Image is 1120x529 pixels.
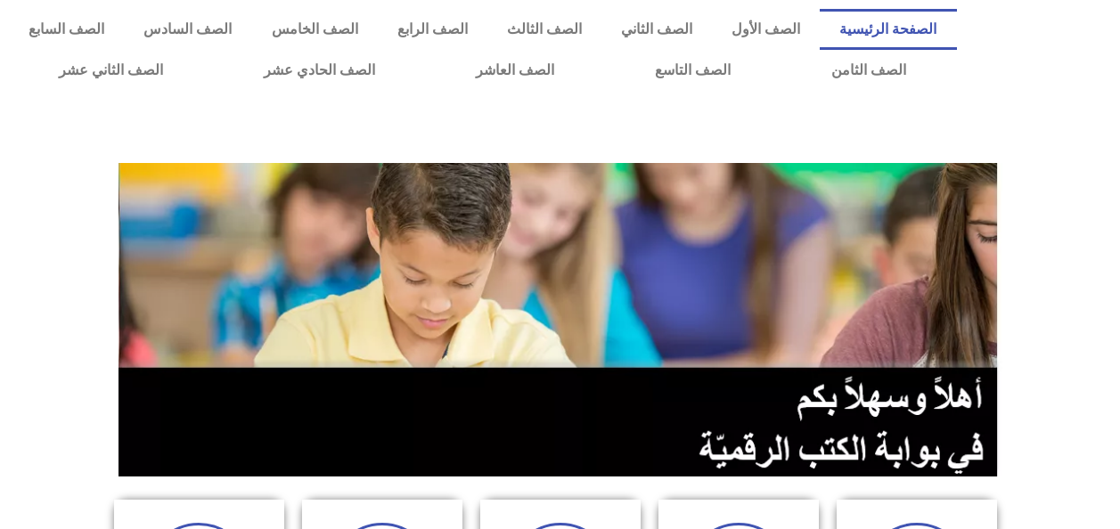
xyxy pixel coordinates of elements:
[601,9,712,50] a: الصف الثاني
[426,50,605,91] a: الصف العاشر
[820,9,956,50] a: الصفحة الرئيسية
[9,50,214,91] a: الصف الثاني عشر
[378,9,487,50] a: الصف الرابع
[124,9,251,50] a: الصف السادس
[214,50,426,91] a: الصف الحادي عشر
[251,9,377,50] a: الصف الخامس
[781,50,957,91] a: الصف الثامن
[605,50,781,91] a: الصف التاسع
[9,9,124,50] a: الصف السابع
[487,9,601,50] a: الصف الثالث
[712,9,820,50] a: الصف الأول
